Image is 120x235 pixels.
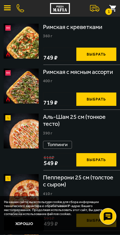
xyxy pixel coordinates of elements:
button: Хорошо [4,217,44,230]
div: Римская с креветками [43,24,104,31]
img: Новинка [5,25,11,31]
span: 719 ₽ [43,100,58,106]
small: 1 [105,8,112,15]
span: 749 ₽ [43,55,58,61]
button: Выбрать [76,48,116,61]
span: 360 г [43,34,52,38]
img: Новинка [5,70,11,76]
span: 549 ₽ [44,160,58,166]
button: Топпинги [43,141,72,149]
img: Пепперони 25 см (толстое с сыром) [4,174,39,209]
img: Острое блюдо [5,52,11,57]
img: Акционный [5,176,11,181]
a: НовинкаОстрое блюдоРимская с креветками [4,24,39,59]
button: Выбрать [76,93,116,106]
p: На нашем сайте мы используем cookie для сбора информации технического характера и обрабатываем IP... [4,200,112,216]
span: 400 г [43,79,52,83]
a: АкционныйАль-Шам 25 см (тонкое тесто) [4,114,39,148]
button: Выбрать [76,153,116,166]
span: 410 г [43,191,52,196]
img: Римская с креветками [4,24,39,59]
button: 1 [105,1,120,16]
div: Аль-Шам 25 см (тонкое тесто) [43,114,116,128]
img: Аль-Шам 25 см (тонкое тесто) [4,114,39,148]
a: АкционныйПепперони 25 см (толстое с сыром) [4,174,39,209]
img: Римская с мясным ассорти [4,69,39,104]
div: Римская с мясным ассорти [43,69,114,76]
img: Акционный [5,115,11,120]
span: 390 г [43,131,52,135]
s: 618 ₽ [44,155,54,160]
a: НовинкаОстрое блюдоРимская с мясным ассорти [4,69,39,104]
img: Острое блюдо [5,97,11,102]
div: Пепперони 25 см (толстое с сыром) [43,174,116,188]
